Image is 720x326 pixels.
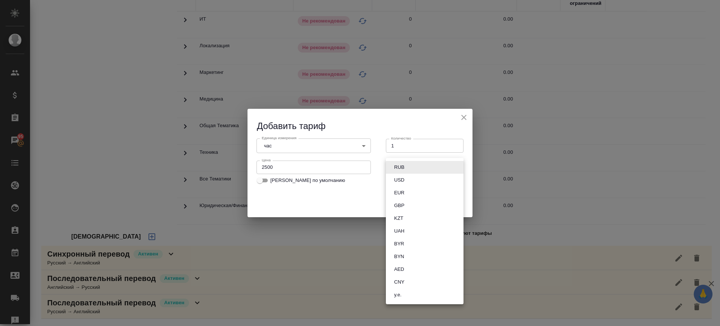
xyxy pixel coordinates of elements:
[392,278,406,286] button: CNY
[392,265,406,273] button: AED
[392,163,406,171] button: RUB
[392,201,406,210] button: GBP
[392,176,406,184] button: USD
[392,240,406,248] button: BYR
[392,214,406,222] button: KZT
[392,291,404,299] button: у.е.
[392,252,406,261] button: BYN
[392,189,406,197] button: EUR
[392,227,406,235] button: UAH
